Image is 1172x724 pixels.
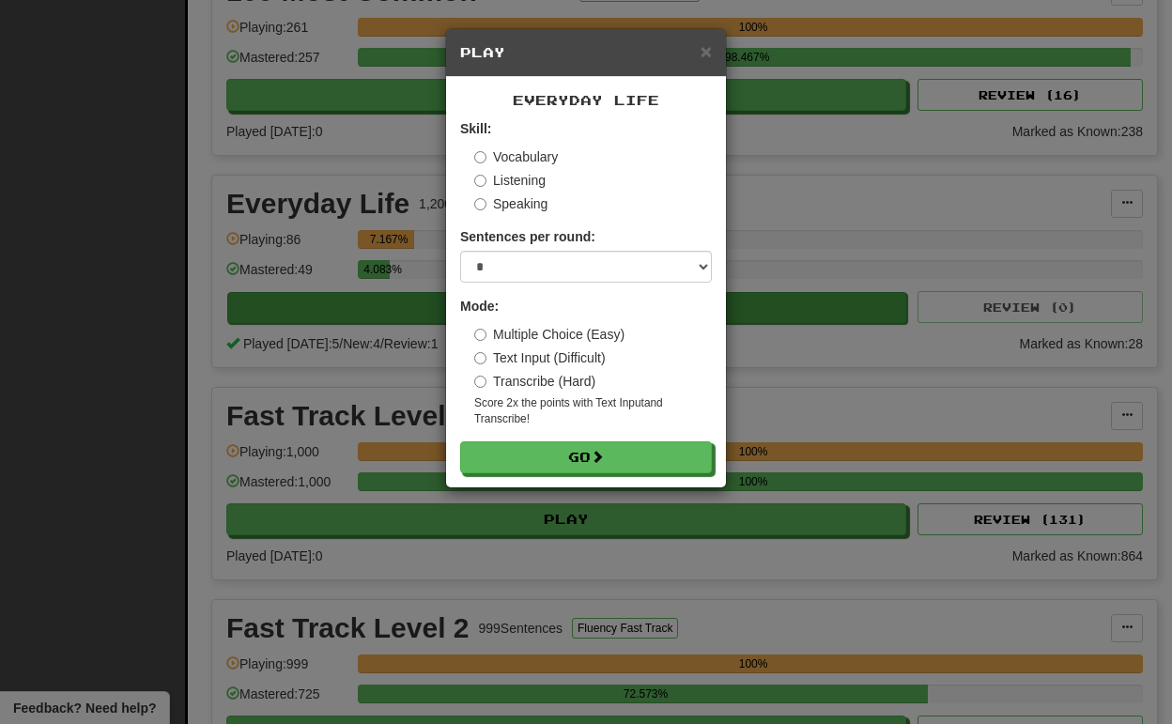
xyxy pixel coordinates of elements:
input: Speaking [474,198,486,210]
span: × [701,40,712,62]
input: Listening [474,175,486,187]
span: Everyday Life [513,92,659,108]
label: Speaking [474,194,547,213]
label: Multiple Choice (Easy) [474,325,625,344]
label: Transcribe (Hard) [474,372,595,391]
input: Text Input (Difficult) [474,352,486,364]
input: Multiple Choice (Easy) [474,329,486,341]
strong: Skill: [460,121,491,136]
label: Listening [474,171,546,190]
button: Close [701,41,712,61]
label: Text Input (Difficult) [474,348,606,367]
label: Vocabulary [474,147,558,166]
button: Go [460,441,712,473]
strong: Mode: [460,299,499,314]
small: Score 2x the points with Text Input and Transcribe ! [474,395,712,427]
h5: Play [460,43,712,62]
input: Transcribe (Hard) [474,376,486,388]
input: Vocabulary [474,151,486,163]
label: Sentences per round: [460,227,595,246]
